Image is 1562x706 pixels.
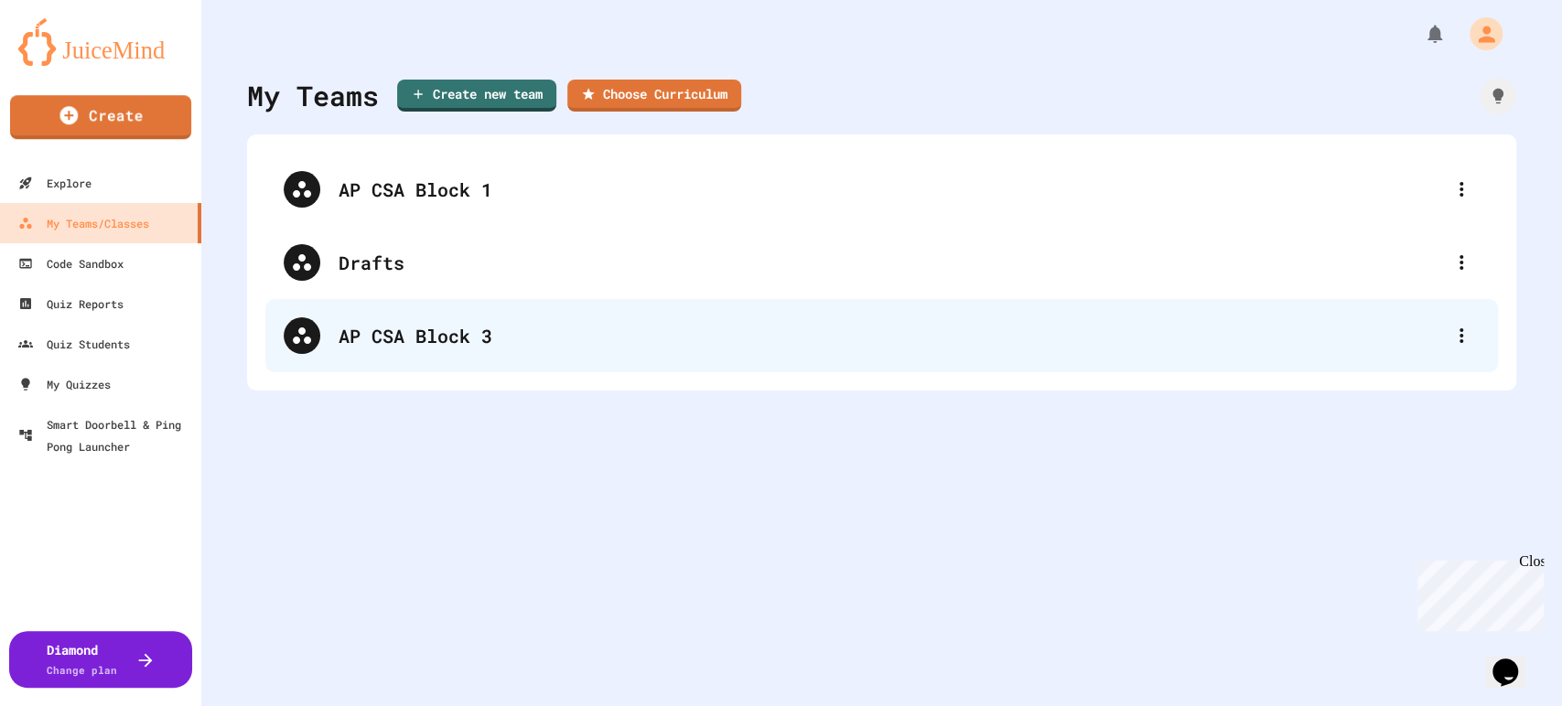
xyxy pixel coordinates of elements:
img: logo-orange.svg [18,18,183,66]
a: Choose Curriculum [567,80,741,112]
div: How it works [1480,78,1516,114]
a: Create [10,95,191,139]
div: Quiz Reports [18,293,124,315]
a: Create new team [397,80,556,112]
button: DiamondChange plan [9,631,192,688]
div: Chat with us now!Close [7,7,126,116]
div: AP CSA Block 3 [265,299,1498,372]
iframe: chat widget [1410,553,1544,631]
div: My Notifications [1390,18,1450,49]
div: My Account [1450,13,1507,55]
iframe: chat widget [1485,633,1544,688]
div: Quiz Students [18,333,130,355]
div: AP CSA Block 1 [265,153,1498,226]
div: Drafts [265,226,1498,299]
div: Smart Doorbell & Ping Pong Launcher [18,413,194,457]
div: My Teams [247,75,379,116]
div: AP CSA Block 1 [339,176,1443,203]
div: My Teams/Classes [18,212,149,234]
div: Diamond [47,640,117,679]
div: My Quizzes [18,373,111,395]
div: Drafts [339,249,1443,276]
div: AP CSA Block 3 [339,322,1443,349]
span: Change plan [47,663,117,677]
div: Code Sandbox [18,252,124,274]
div: Explore [18,172,92,194]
